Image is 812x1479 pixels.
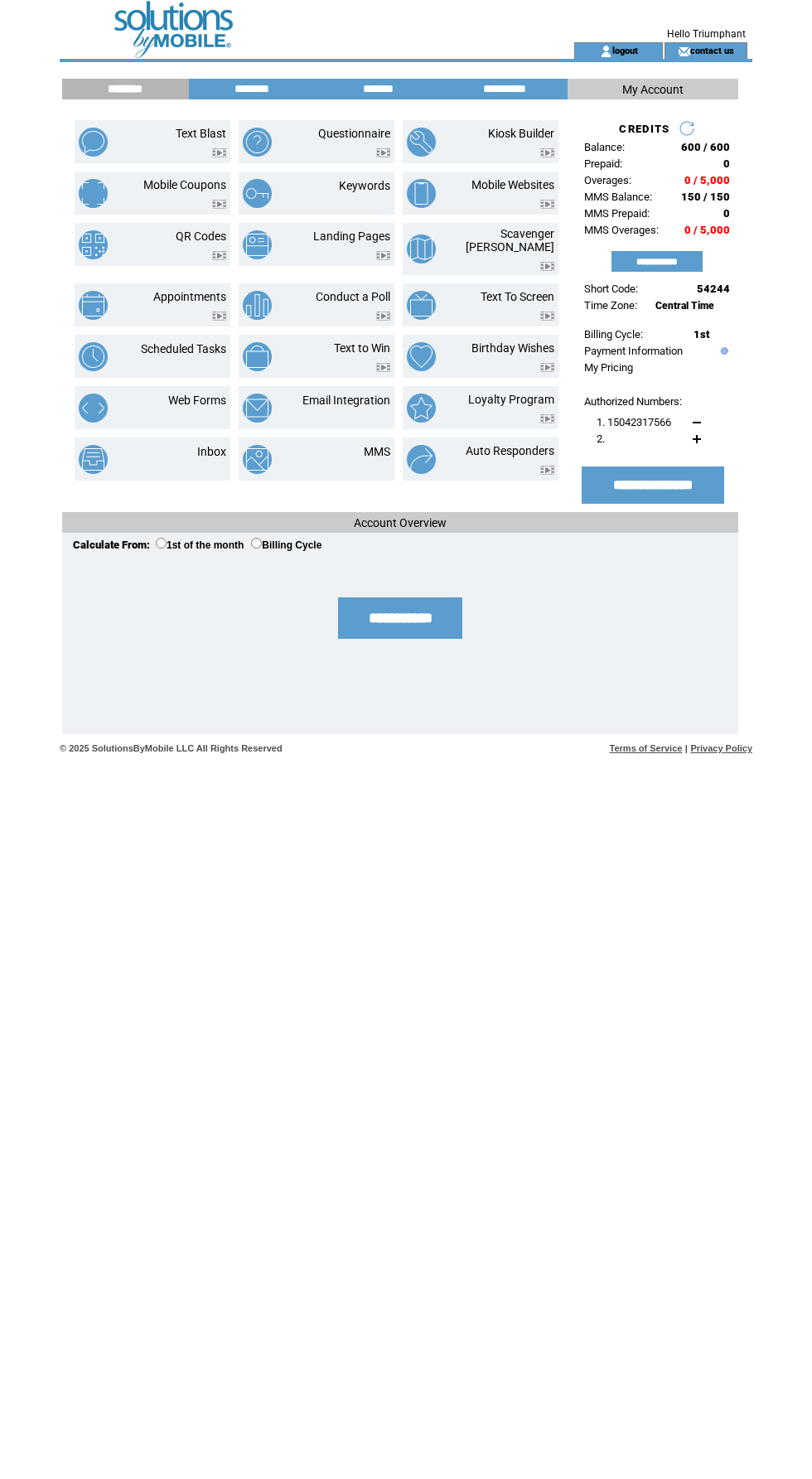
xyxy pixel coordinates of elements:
img: email-integration.png [243,394,272,423]
img: scheduled-tasks.png [79,342,108,371]
a: My Pricing [584,361,633,374]
a: Questionnaire [318,127,390,140]
label: 1st of the month [156,539,244,551]
img: video.png [540,363,554,372]
span: 1st [694,328,709,341]
img: video.png [540,262,554,271]
img: mobile-websites.png [407,179,436,208]
span: MMS Prepaid: [584,207,650,220]
input: Billing Cycle [251,538,262,549]
img: scavenger-hunt.png [407,234,436,263]
span: © 2025 SolutionsByMobile LLC All Rights Reserved [60,743,283,753]
span: MMS Balance: [584,191,652,203]
img: conduct-a-poll.png [243,291,272,320]
a: Keywords [339,179,390,192]
a: Kiosk Builder [488,127,554,140]
label: Billing Cycle [251,539,321,551]
a: Privacy Policy [690,743,752,753]
img: inbox.png [79,445,108,474]
span: 0 [723,207,730,220]
img: video.png [212,251,226,260]
a: Inbox [197,445,226,458]
a: Scavenger [PERSON_NAME] [466,227,554,254]
img: mobile-coupons.png [79,179,108,208]
span: Short Code: [584,283,638,295]
img: video.png [376,312,390,321]
img: video.png [540,312,554,321]
a: Appointments [153,290,226,303]
img: auto-responders.png [407,445,436,474]
img: help.gif [717,347,728,355]
span: Calculate From: [73,539,150,551]
a: Text To Screen [481,290,554,303]
img: landing-pages.png [243,230,272,259]
span: Prepaid: [584,157,622,170]
span: 600 / 600 [681,141,730,153]
a: MMS [364,445,390,458]
span: 54244 [697,283,730,295]
img: text-to-win.png [243,342,272,371]
img: account_icon.gif [600,45,612,58]
span: MMS Overages: [584,224,659,236]
a: Landing Pages [313,230,390,243]
img: kiosk-builder.png [407,128,436,157]
a: Birthday Wishes [471,341,554,355]
img: video.png [376,148,390,157]
span: 150 / 150 [681,191,730,203]
img: web-forms.png [79,394,108,423]
img: video.png [540,466,554,475]
a: Mobile Websites [471,178,554,191]
a: Web Forms [168,394,226,407]
img: appointments.png [79,291,108,320]
a: contact us [690,45,734,56]
span: Time Zone: [584,299,637,312]
img: birthday-wishes.png [407,342,436,371]
img: video.png [212,312,226,321]
img: qr-codes.png [79,230,108,259]
img: video.png [212,148,226,157]
a: Text Blast [176,127,226,140]
input: 1st of the month [156,538,167,549]
a: Text to Win [334,341,390,355]
span: My Account [622,83,684,96]
a: Scheduled Tasks [141,342,226,355]
a: Mobile Coupons [143,178,226,191]
span: 1. 15042317566 [597,416,671,428]
img: keywords.png [243,179,272,208]
img: text-to-screen.png [407,291,436,320]
img: loyalty-program.png [407,394,436,423]
span: CREDITS [619,123,669,135]
img: video.png [376,251,390,260]
span: Account Overview [354,516,447,529]
span: | [685,743,688,753]
span: 2. [597,433,605,445]
img: questionnaire.png [243,128,272,157]
img: video.png [376,363,390,372]
span: Hello Triumphant [667,28,746,40]
img: mms.png [243,445,272,474]
a: Auto Responders [466,444,554,457]
a: Email Integration [302,394,390,407]
a: logout [612,45,638,56]
img: video.png [212,200,226,209]
a: Conduct a Poll [316,290,390,303]
img: video.png [540,148,554,157]
img: video.png [540,414,554,423]
img: text-blast.png [79,128,108,157]
span: 0 [723,157,730,170]
span: Authorized Numbers: [584,395,682,408]
span: Central Time [655,300,714,312]
a: Payment Information [584,345,683,357]
a: QR Codes [176,230,226,243]
span: Overages: [584,174,631,186]
span: Balance: [584,141,625,153]
img: video.png [540,200,554,209]
a: Terms of Service [610,743,683,753]
span: Billing Cycle: [584,328,643,341]
img: contact_us_icon.gif [678,45,690,58]
span: 0 / 5,000 [684,224,730,236]
span: 0 / 5,000 [684,174,730,186]
a: Loyalty Program [468,393,554,406]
